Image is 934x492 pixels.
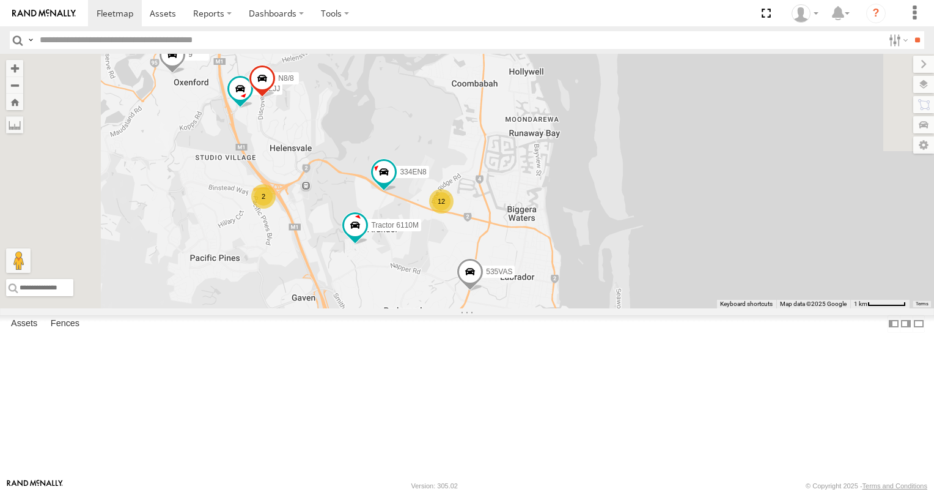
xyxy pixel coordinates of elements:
[12,9,76,18] img: rand-logo.svg
[411,482,458,490] div: Version: 305.02
[429,189,454,214] div: 12
[400,168,426,177] span: 334EN8
[913,315,925,333] label: Hide Summary Table
[7,480,63,492] a: Visit our Website
[862,482,927,490] a: Terms and Conditions
[45,315,86,332] label: Fences
[780,300,847,307] span: Map data ©2025 Google
[854,300,867,307] span: 1 km
[916,302,928,307] a: Terms
[486,267,512,276] span: 535VAS
[884,31,910,49] label: Search Filter Options
[371,222,419,230] span: Tractor 6110M
[806,482,927,490] div: © Copyright 2025 -
[913,136,934,154] label: Map Settings
[6,60,23,76] button: Zoom in
[26,31,35,49] label: Search Query
[6,248,31,273] button: Drag Pegman onto the map to open Street View
[900,315,912,333] label: Dock Summary Table to the Right
[6,76,23,94] button: Zoom out
[6,116,23,133] label: Measure
[888,315,900,333] label: Dock Summary Table to the Left
[188,50,193,59] span: 9
[6,94,23,110] button: Zoom Home
[866,4,886,23] i: ?
[278,75,293,83] span: N8/8
[850,300,910,308] button: Map Scale: 1 km per 59 pixels
[720,300,773,308] button: Keyboard shortcuts
[251,184,276,209] div: 2
[5,315,43,332] label: Assets
[787,4,823,23] div: Alex Bates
